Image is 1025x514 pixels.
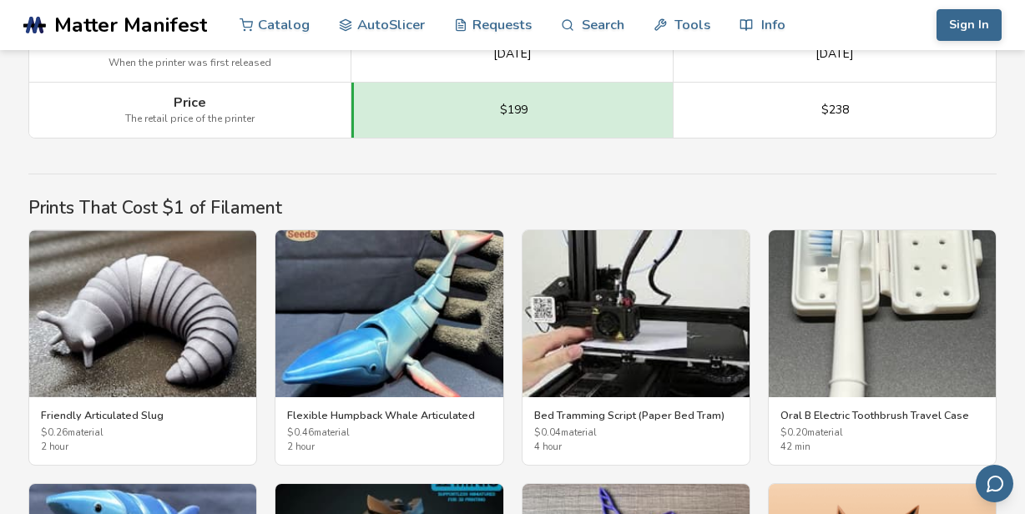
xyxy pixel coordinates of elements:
[534,428,738,439] span: $ 0.04 material
[522,229,750,466] a: Bed Tramming Script (Paper Bed Tram)Bed Tramming Script (Paper Bed Tram)$0.04material4 hour
[41,442,245,453] span: 2 hour
[28,229,257,466] a: Friendly Articulated SlugFriendly Articulated Slug$0.26material2 hour
[493,48,532,61] span: [DATE]
[780,428,984,439] span: $ 0.20 material
[780,409,984,422] h3: Oral B Electric Toothbrush Travel Case
[523,230,750,397] img: Bed Tramming Script (Paper Bed Tram)
[287,428,491,439] span: $ 0.46 material
[815,48,854,61] span: [DATE]
[287,409,491,422] h3: Flexible Humpback Whale Articulated
[41,428,245,439] span: $ 0.26 material
[500,103,528,117] span: $199
[769,230,996,397] img: Oral B Electric Toothbrush Travel Case
[287,442,491,453] span: 2 hour
[174,95,206,110] span: Price
[780,442,984,453] span: 42 min
[534,442,738,453] span: 4 hour
[976,465,1013,502] button: Send feedback via email
[821,103,849,117] span: $238
[275,230,502,397] img: Flexible Humpback Whale Articulated
[29,230,256,397] img: Friendly Articulated Slug
[28,198,997,218] h2: Prints That Cost $1 of Filament
[109,58,271,69] span: When the printer was first released
[275,229,503,466] a: Flexible Humpback Whale ArticulatedFlexible Humpback Whale Articulated$0.46material2 hour
[534,409,738,422] h3: Bed Tramming Script (Paper Bed Tram)
[768,229,997,466] a: Oral B Electric Toothbrush Travel CaseOral B Electric Toothbrush Travel Case$0.20material42 min
[937,9,1002,41] button: Sign In
[125,113,255,125] span: The retail price of the printer
[41,409,245,422] h3: Friendly Articulated Slug
[54,13,207,37] span: Matter Manifest
[145,38,235,53] span: Release Date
